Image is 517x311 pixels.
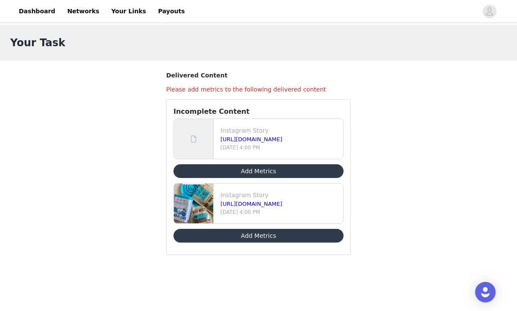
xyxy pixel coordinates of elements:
div: avatar [485,5,493,18]
p: Instagram Story [220,126,340,135]
img: file [174,184,213,223]
button: Add Metrics [173,229,344,243]
p: Instagram Story [220,191,340,200]
div: Open Intercom Messenger [475,282,496,302]
a: Your Links [106,2,151,21]
button: Add Metrics [173,164,344,178]
a: [URL][DOMAIN_NAME] [220,136,282,142]
a: [URL][DOMAIN_NAME] [220,201,282,207]
h3: Incomplete Content [173,107,344,117]
h4: Please add metrics to the following delivered content [166,85,351,94]
p: [DATE] 4:00 PM [220,208,340,216]
a: Dashboard [14,2,60,21]
p: [DATE] 4:00 PM [220,144,340,151]
h3: Delivered Content [166,71,351,80]
a: Payouts [153,2,190,21]
a: Networks [62,2,104,21]
h1: Your Task [10,35,65,50]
